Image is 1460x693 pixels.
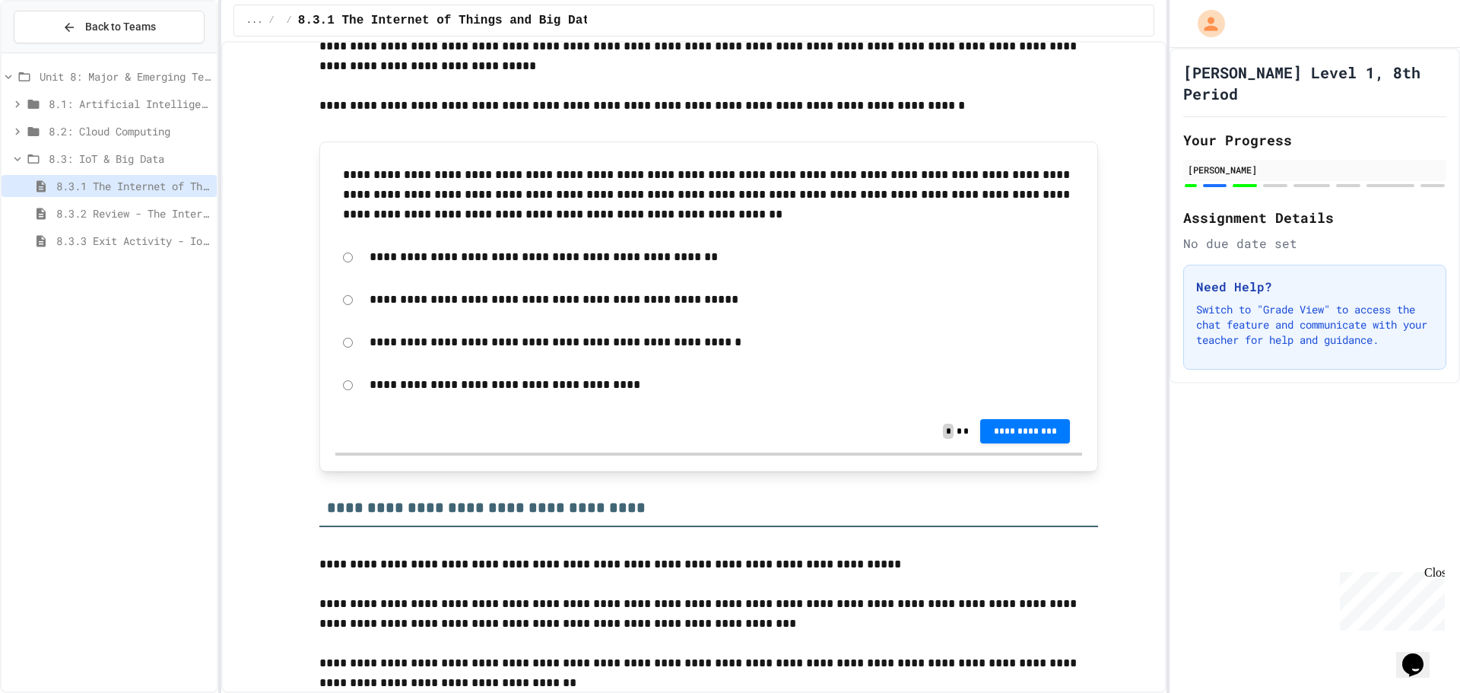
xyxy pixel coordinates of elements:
span: ... [246,14,263,27]
div: No due date set [1183,234,1446,253]
div: [PERSON_NAME] [1188,163,1442,176]
h2: Assignment Details [1183,207,1446,228]
h1: [PERSON_NAME] Level 1, 8th Period [1183,62,1446,104]
span: / [268,14,274,27]
iframe: chat widget [1334,566,1445,631]
h2: Your Progress [1183,129,1446,151]
h3: Need Help? [1196,278,1433,296]
p: Switch to "Grade View" to access the chat feature and communicate with your teacher for help and ... [1196,302,1433,348]
div: My Account [1182,6,1229,41]
span: 8.1: Artificial Intelligence Basics [49,96,211,112]
button: Back to Teams [14,11,205,43]
div: Chat with us now!Close [6,6,105,97]
span: Back to Teams [85,19,156,35]
span: / [287,14,292,27]
span: 8.2: Cloud Computing [49,123,211,139]
span: 8.3.1 The Internet of Things and Big Data: Our Connected Digital World [298,11,809,30]
span: 8.3.2 Review - The Internet of Things and Big Data [56,205,211,221]
span: 8.3.3 Exit Activity - IoT Data Detective Challenge [56,233,211,249]
span: Unit 8: Major & Emerging Technologies [40,68,211,84]
span: 8.3.1 The Internet of Things and Big Data: Our Connected Digital World [56,178,211,194]
span: 8.3: IoT & Big Data [49,151,211,167]
iframe: chat widget [1396,632,1445,678]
